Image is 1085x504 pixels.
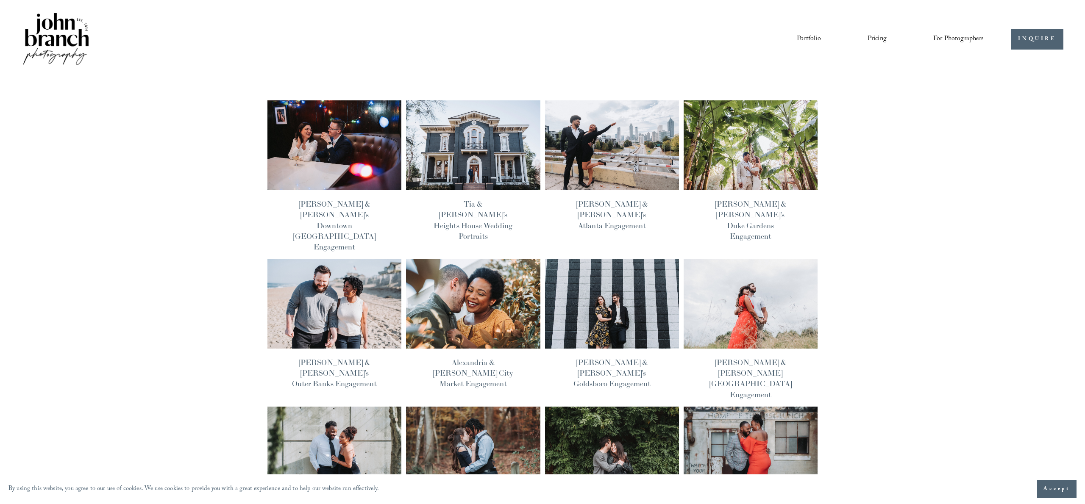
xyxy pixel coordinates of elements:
a: Pricing [868,32,887,47]
span: For Photographers [933,33,984,46]
img: Lorena &amp; Tom’s Downtown Durham Engagement [267,100,402,191]
a: INQUIRE [1011,29,1063,50]
img: Samantha &amp; Ryan's NC Museum of Art Engagement [683,258,818,349]
a: Alexandria & [PERSON_NAME] City Market Engagement [433,357,513,388]
img: Tia &amp; Obinna’s Heights House Wedding Portraits [406,100,541,191]
img: Morgan &amp; Cameron's Durham Tobacco Campus Engagement [683,406,818,497]
a: [PERSON_NAME] & [PERSON_NAME]’s Outer Banks Engagement [292,357,377,388]
a: [PERSON_NAME] & [PERSON_NAME]’s Downtown [GEOGRAPHIC_DATA] Engagement [293,199,376,252]
p: By using this website, you agree to our use of cookies. We use cookies to provide you with a grea... [8,483,379,496]
a: folder dropdown [933,32,984,47]
img: Shakira &amp; Shawn’s Atlanta Engagement [544,100,679,191]
img: Alexandria &amp; Ahmed's City Market Engagement [406,258,541,349]
img: Adrienne &amp; Michael's Goldsboro Engagement [544,258,679,349]
span: Accept [1043,485,1070,493]
a: [PERSON_NAME] & [PERSON_NAME]'s Duke Gardens Engagement [715,199,786,241]
a: [PERSON_NAME] & [PERSON_NAME]’s Atlanta Engagement [576,199,648,230]
img: Miranda &amp; Jeremy's Timberlake Earth Sanctuary Engagement [406,406,541,497]
img: John Branch IV Photography [22,11,90,68]
a: [PERSON_NAME] & [PERSON_NAME]'s Goldsboro Engagement [573,357,651,388]
a: Tia & [PERSON_NAME]’s Heights House Wedding Portraits [434,199,512,241]
button: Accept [1037,480,1077,498]
img: Francesca &amp; George's Duke Gardens Engagement [683,100,818,191]
a: Portfolio [797,32,821,47]
img: Amanda &amp; Alex's Dumbo NYC Engagement [544,406,679,497]
img: Lauren &amp; Ian’s Outer Banks Engagement [267,258,402,349]
a: [PERSON_NAME] & [PERSON_NAME] [GEOGRAPHIC_DATA] Engagement [709,357,792,399]
img: Angel &amp; Brandon's Downtown Raleigh Engagement [267,406,402,497]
